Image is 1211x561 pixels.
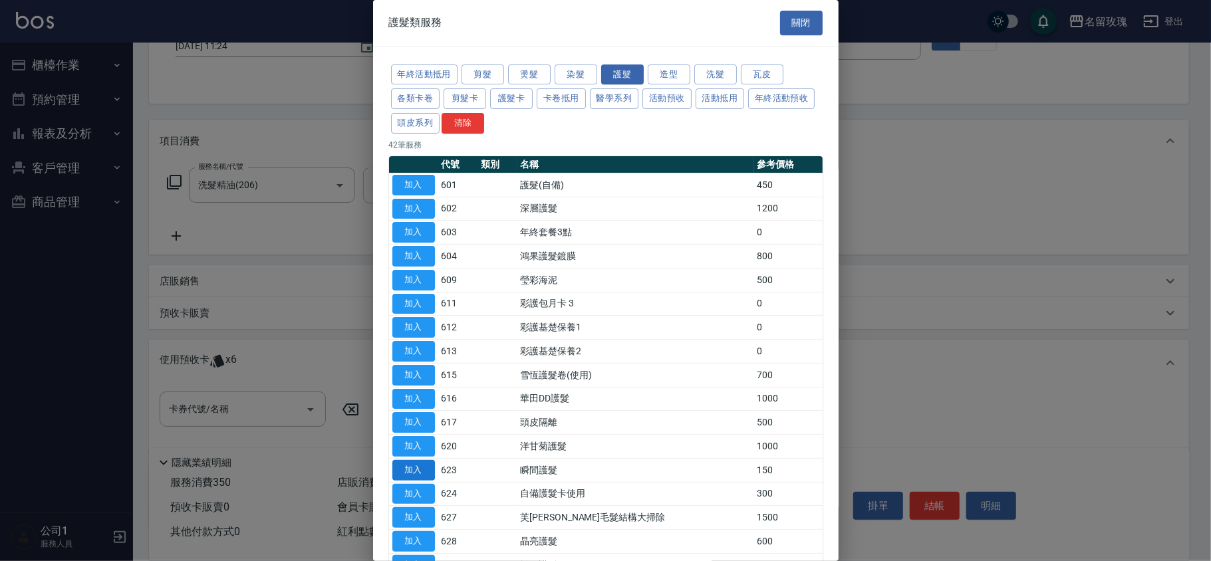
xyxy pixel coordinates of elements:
td: 洋甘菊護髮 [517,435,754,459]
td: 623 [438,458,477,482]
button: 染髮 [555,64,597,85]
button: 護髮卡 [490,88,533,109]
td: 150 [754,458,823,482]
button: 加入 [392,531,435,552]
td: 628 [438,530,477,554]
td: 700 [754,363,823,387]
button: 洗髮 [694,64,737,85]
th: 參考價格 [754,156,823,173]
button: 瓦皮 [741,64,783,85]
button: 加入 [392,436,435,457]
button: 剪髮 [462,64,504,85]
td: 瞬間護髮 [517,458,754,482]
td: 芙[PERSON_NAME]毛髮結構大掃除 [517,506,754,530]
td: 609 [438,268,477,292]
button: 加入 [392,484,435,505]
td: 500 [754,411,823,435]
td: 護髮(自備) [517,173,754,197]
td: 616 [438,387,477,411]
p: 42 筆服務 [389,139,823,151]
button: 清除 [442,113,484,134]
button: 頭皮系列 [391,113,440,134]
button: 關閉 [780,11,823,35]
button: 年終活動預收 [748,88,815,109]
td: 0 [754,316,823,340]
td: 1500 [754,506,823,530]
td: 612 [438,316,477,340]
th: 名稱 [517,156,754,173]
th: 類別 [477,156,517,173]
button: 活動預收 [642,88,692,109]
td: 613 [438,340,477,364]
button: 加入 [392,294,435,314]
td: 彩護包月卡 3 [517,292,754,316]
button: 加入 [392,341,435,362]
button: 活動抵用 [696,88,745,109]
button: 護髮 [601,64,644,85]
button: 加入 [392,365,435,386]
td: 604 [438,245,477,269]
td: 1000 [754,387,823,411]
td: 0 [754,292,823,316]
button: 卡卷抵用 [537,88,586,109]
td: 自備護髮卡使用 [517,482,754,506]
button: 加入 [392,507,435,528]
td: 華田DD護髮 [517,387,754,411]
button: 加入 [392,317,435,338]
td: 頭皮隔離 [517,411,754,435]
td: 深層護髮 [517,197,754,221]
td: 500 [754,268,823,292]
button: 加入 [392,222,435,243]
td: 0 [754,340,823,364]
button: 醫學系列 [590,88,639,109]
button: 加入 [392,270,435,290]
td: 0 [754,221,823,245]
button: 加入 [392,389,435,409]
button: 加入 [392,175,435,195]
button: 加入 [392,246,435,267]
td: 617 [438,411,477,435]
td: 620 [438,435,477,459]
button: 各類卡卷 [391,88,440,109]
td: 611 [438,292,477,316]
td: 鴻果護髮鍍膜 [517,245,754,269]
th: 代號 [438,156,477,173]
td: 雪恆護髮卷(使用) [517,363,754,387]
td: 年終套餐3點 [517,221,754,245]
td: 1000 [754,435,823,459]
button: 剪髮卡 [444,88,486,109]
td: 300 [754,482,823,506]
td: 624 [438,482,477,506]
td: 600 [754,530,823,554]
td: 601 [438,173,477,197]
td: 瑩彩海泥 [517,268,754,292]
td: 彩護基楚保養1 [517,316,754,340]
button: 年終活動抵用 [391,64,458,85]
button: 加入 [392,199,435,219]
td: 1200 [754,197,823,221]
td: 615 [438,363,477,387]
td: 800 [754,245,823,269]
button: 造型 [648,64,690,85]
td: 450 [754,173,823,197]
button: 燙髮 [508,64,551,85]
span: 護髮類服務 [389,16,442,29]
button: 加入 [392,460,435,481]
td: 603 [438,221,477,245]
button: 加入 [392,412,435,433]
td: 627 [438,506,477,530]
td: 彩護基楚保養2 [517,340,754,364]
td: 晶亮護髮 [517,530,754,554]
td: 602 [438,197,477,221]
